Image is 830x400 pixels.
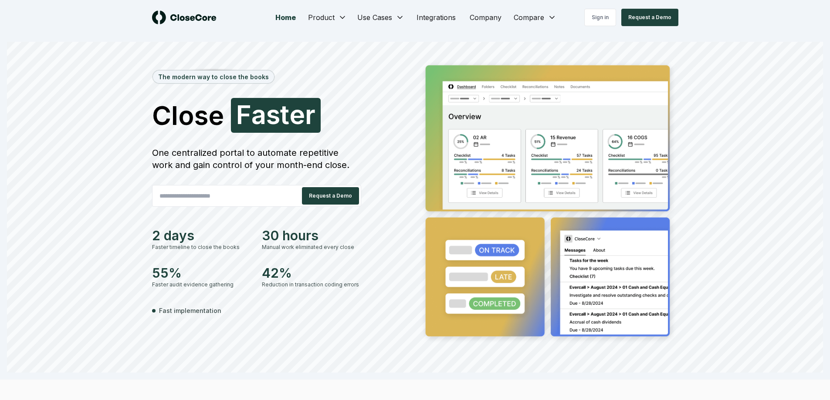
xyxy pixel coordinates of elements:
button: Request a Demo [621,9,678,26]
button: Product [303,9,352,26]
span: t [280,101,289,128]
span: Fast implementation [159,306,221,315]
div: 42% [262,265,361,281]
div: 55% [152,265,251,281]
a: Company [463,9,508,26]
span: Use Cases [357,12,392,23]
span: e [289,101,305,128]
div: Faster timeline to close the books [152,243,251,251]
img: logo [152,10,217,24]
a: Sign in [584,9,616,26]
button: Compare [508,9,562,26]
button: Request a Demo [302,187,359,205]
img: Jumbotron [419,59,678,346]
span: r [305,101,315,128]
button: Use Cases [352,9,410,26]
span: F [236,101,251,128]
span: Product [308,12,335,23]
span: a [251,101,266,128]
span: s [266,101,280,128]
div: 30 hours [262,228,361,243]
a: Home [268,9,303,26]
div: Reduction in transaction coding errors [262,281,361,289]
a: Integrations [410,9,463,26]
div: Manual work eliminated every close [262,243,361,251]
div: One centralized portal to automate repetitive work and gain control of your month-end close. [152,147,361,171]
span: Compare [514,12,544,23]
span: Close [152,102,224,128]
div: The modern way to close the books [153,71,274,83]
div: Faster audit evidence gathering [152,281,251,289]
div: 2 days [152,228,251,243]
